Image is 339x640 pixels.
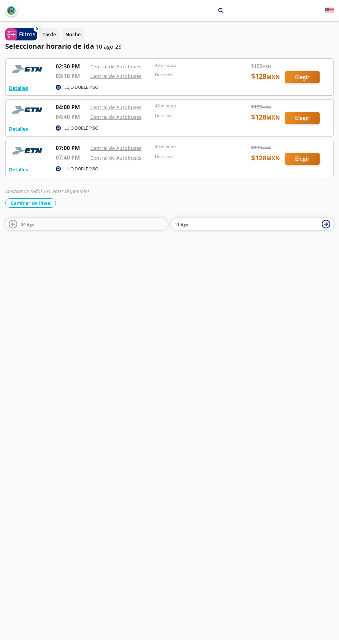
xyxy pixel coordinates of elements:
p: Noche [65,31,81,38]
p: LUJO DOBLE PISO [64,84,98,91]
span: 11 Ago [175,222,188,228]
span: 09 Ago [21,222,34,228]
a: Central de Autobuses [90,104,141,111]
button: Noche [62,28,84,41]
a: Central de Autobuses [90,73,141,79]
p: Tequisquiapan [118,7,153,14]
p: Filtros [19,30,35,38]
p: [GEOGRAPHIC_DATA][PERSON_NAME] [161,7,213,14]
a: Central de Autobuses [90,154,141,161]
p: 10-ago-25 [96,43,121,51]
button: 0Filtros [5,28,37,40]
button: Detalles [9,166,28,173]
button: Cambiar de línea [5,198,56,208]
button: 09 Ago [5,218,168,230]
a: Central de Autobuses [90,63,141,70]
em: Mostrando todos los viajes disponibles [5,188,90,195]
p: LUJO DOBLE PISO [64,125,98,131]
button: Detalles [9,125,28,132]
a: Central de Autobuses [90,145,141,151]
button: Tarde [39,28,60,41]
p: Seleccionar horario de ida [5,41,94,51]
span: 0 [36,26,38,32]
p: LUJO DOBLE PISO [64,166,98,172]
button: 11 Ago [171,218,334,230]
a: Central de Autobuses [90,114,141,120]
button: Detalles [9,84,28,92]
button: English [325,6,334,15]
p: Tarde [43,31,56,38]
button: back [5,4,17,17]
